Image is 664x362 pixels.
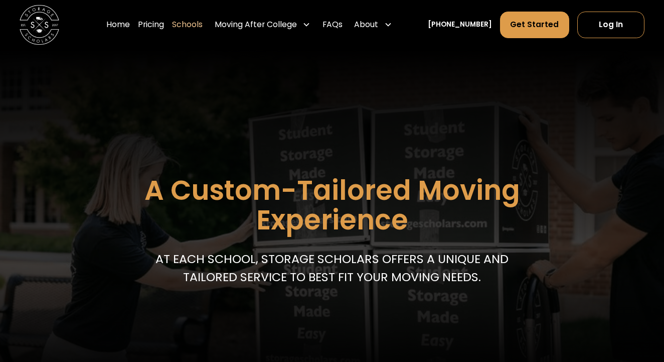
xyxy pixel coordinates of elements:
[500,12,569,38] a: Get Started
[106,11,130,39] a: Home
[20,5,59,45] img: Storage Scholars main logo
[354,19,378,31] div: About
[172,11,203,39] a: Schools
[322,11,343,39] a: FAQs
[152,250,513,286] p: At each school, storage scholars offers a unique and tailored service to best fit your Moving needs.
[577,12,644,38] a: Log In
[350,11,396,39] div: About
[211,11,314,39] div: Moving After College
[428,20,492,30] a: [PHONE_NUMBER]
[138,11,164,39] a: Pricing
[95,176,569,235] h1: A Custom-Tailored Moving Experience
[215,19,297,31] div: Moving After College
